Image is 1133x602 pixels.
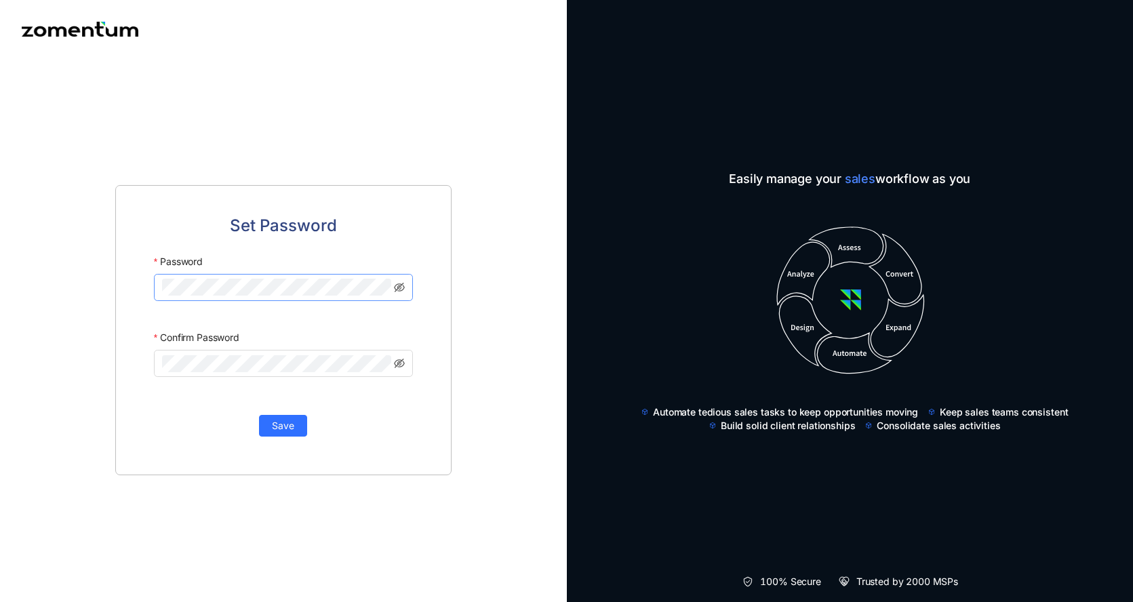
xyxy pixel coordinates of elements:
span: Trusted by 2000 MSPs [856,575,958,588]
button: Save [259,415,307,437]
span: Save [272,418,294,433]
span: sales [845,172,875,186]
span: eye-invisible [394,358,405,369]
span: Set Password [230,213,337,239]
span: Build solid client relationships [721,419,856,433]
label: Password [154,249,203,274]
span: Easily manage your workflow as you [630,169,1069,188]
span: Consolidate sales activities [877,419,1000,433]
label: Confirm Password [154,325,239,350]
span: Automate tedious sales tasks to keep opportunities moving [653,405,918,419]
span: Keep sales teams consistent [940,405,1068,419]
input: Confirm Password [162,355,391,372]
span: eye-invisible [394,282,405,293]
span: 100% Secure [760,575,820,588]
input: Password [162,279,391,296]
